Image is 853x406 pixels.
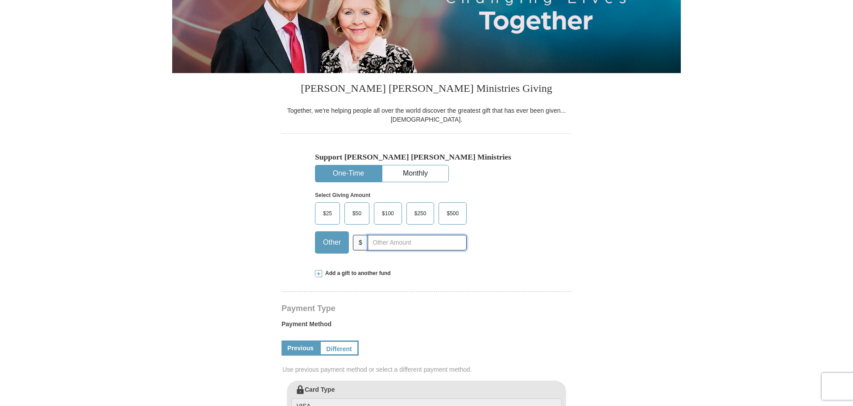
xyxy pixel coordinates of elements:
[377,207,398,220] span: $100
[382,165,448,182] button: Monthly
[319,207,336,220] span: $25
[442,207,463,220] span: $500
[319,236,345,249] span: Other
[282,320,571,333] label: Payment Method
[353,235,368,250] span: $
[282,340,319,356] a: Previous
[315,192,370,198] strong: Select Giving Amount
[315,165,381,182] button: One-Time
[282,106,571,124] div: Together, we're helping people all over the world discover the greatest gift that has ever been g...
[348,207,366,220] span: $50
[410,207,431,220] span: $250
[282,365,572,374] span: Use previous payment method or select a different payment method.
[319,340,359,356] a: Different
[322,270,391,277] span: Add a gift to another fund
[315,152,538,162] h5: Support [PERSON_NAME] [PERSON_NAME] Ministries
[282,305,571,312] h4: Payment Type
[368,235,467,250] input: Other Amount
[282,73,571,106] h3: [PERSON_NAME] [PERSON_NAME] Ministries Giving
